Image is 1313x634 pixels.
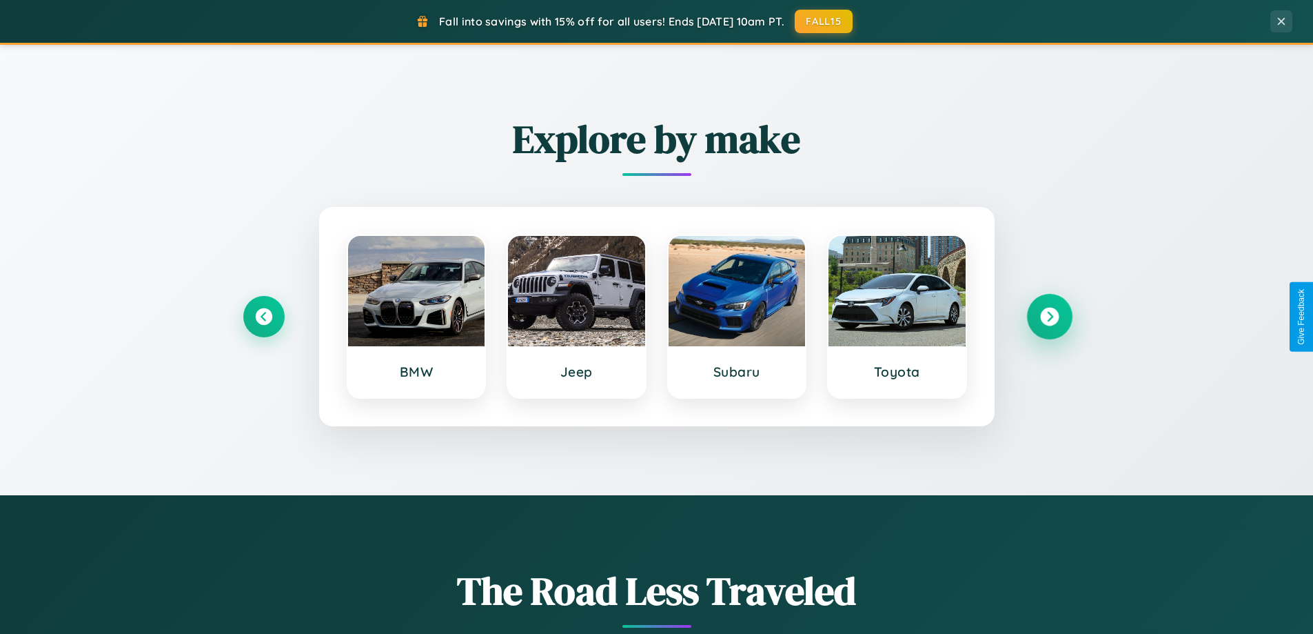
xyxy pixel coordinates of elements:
[362,364,471,380] h3: BMW
[842,364,952,380] h3: Toyota
[243,564,1070,617] h1: The Road Less Traveled
[243,112,1070,166] h2: Explore by make
[439,14,784,28] span: Fall into savings with 15% off for all users! Ends [DATE] 10am PT.
[522,364,631,380] h3: Jeep
[795,10,853,33] button: FALL15
[1296,289,1306,345] div: Give Feedback
[682,364,792,380] h3: Subaru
